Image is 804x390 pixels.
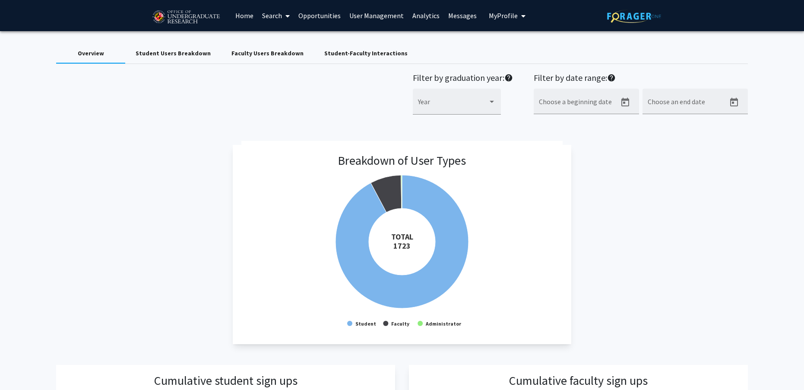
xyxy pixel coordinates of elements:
img: University of Maryland Logo [149,6,222,28]
mat-icon: help [607,73,616,83]
a: Search [258,0,294,31]
tspan: TOTAL 1723 [391,232,413,251]
text: Administrator [425,320,462,327]
h3: Breakdown of User Types [338,153,466,168]
div: Faculty Users Breakdown [231,49,304,58]
h2: Filter by graduation year: [413,73,513,85]
button: Open calendar [725,94,743,111]
img: ForagerOne Logo [607,10,661,23]
text: Student [355,320,376,327]
div: Student Users Breakdown [136,49,211,58]
a: Analytics [408,0,444,31]
mat-icon: help [504,73,513,83]
span: My Profile [489,11,518,20]
h3: Cumulative student sign ups [154,374,298,388]
div: Overview [78,49,104,58]
iframe: Chat [6,351,37,384]
a: User Management [345,0,408,31]
a: Opportunities [294,0,345,31]
a: Home [231,0,258,31]
div: Student-Faculty Interactions [324,49,408,58]
text: Faculty [391,320,410,327]
h2: Filter by date range: [534,73,748,85]
a: Messages [444,0,481,31]
h3: Cumulative faculty sign ups [509,374,648,388]
button: Open calendar [617,94,634,111]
